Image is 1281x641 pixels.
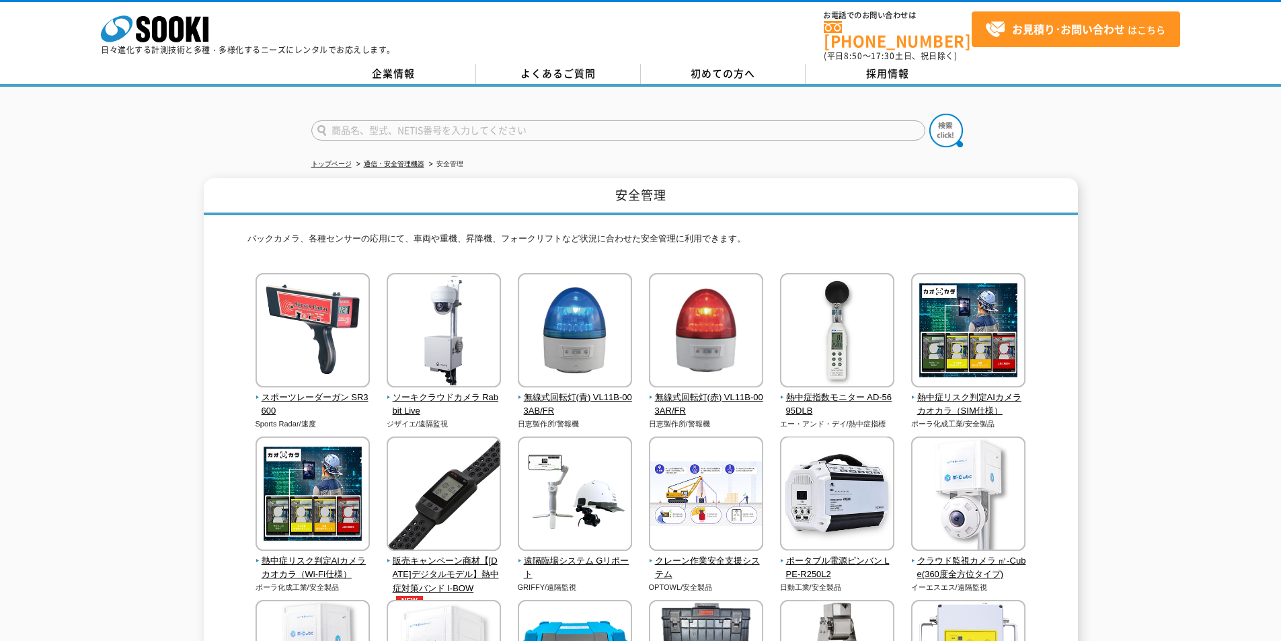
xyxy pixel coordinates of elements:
span: ポータブル電源ピンバン LPE-R250L2 [780,554,895,582]
a: 熱中症リスク判定AIカメラ カオカラ（Wi-Fi仕様） [256,541,371,582]
span: クラウド監視カメラ ㎥-Cube(360度全方位タイプ) [911,554,1026,582]
a: よくあるご質問 [476,64,641,84]
img: 遠隔臨場システム Gリポート [518,437,632,554]
img: 熱中症リスク判定AIカメラ カオカラ（SIM仕様） [911,273,1025,391]
span: ソーキクラウドカメラ Rabbit Live [387,391,502,419]
img: スポーツレーダーガン SR3600 [256,273,370,391]
a: 熱中症指数モニター AD-5695DLB [780,378,895,418]
p: ジザイエ/遠隔監視 [387,418,502,430]
span: 販売キャンペーン商材【[DATE]デジタルモデル】熱中症対策バンド I-BOW [387,554,502,605]
p: GRIFFY/遠隔監視 [518,582,633,593]
a: 企業情報 [311,64,476,84]
span: はこちら [985,20,1165,40]
p: イーエスエス/遠隔監視 [911,582,1026,593]
span: 初めての方へ [691,66,755,81]
a: 無線式回転灯(赤) VL11B-003AR/FR [649,378,764,418]
img: ソーキクラウドカメラ Rabbit Live [387,273,501,391]
a: お見積り･お問い合わせはこちら [972,11,1180,47]
p: 日恵製作所/警報機 [649,418,764,430]
li: 安全管理 [426,157,463,172]
p: Sports Radar/速度 [256,418,371,430]
a: 通信・安全管理機器 [364,160,424,167]
img: クレーン作業安全支援システム [649,437,763,554]
span: 遠隔臨場システム Gリポート [518,554,633,582]
span: (平日 ～ 土日、祝日除く) [824,50,957,62]
strong: お見積り･お問い合わせ [1012,21,1125,37]
img: btn_search.png [929,114,963,147]
a: 無線式回転灯(青) VL11B-003AB/FR [518,378,633,418]
span: クレーン作業安全支援システム [649,554,764,582]
p: OPTOWL/安全製品 [649,582,764,593]
span: 熱中症リスク判定AIカメラ カオカラ（SIM仕様） [911,391,1026,419]
h1: 安全管理 [204,178,1078,215]
span: お電話でのお問い合わせは [824,11,972,20]
a: スポーツレーダーガン SR3600 [256,378,371,418]
a: 遠隔臨場システム Gリポート [518,541,633,582]
span: 8:50 [844,50,863,62]
a: 熱中症リスク判定AIカメラ カオカラ（SIM仕様） [911,378,1026,418]
img: 無線式回転灯(赤) VL11B-003AR/FR [649,273,763,391]
a: ソーキクラウドカメラ Rabbit Live [387,378,502,418]
p: ポーラ化成工業/安全製品 [256,582,371,593]
p: ポーラ化成工業/安全製品 [911,418,1026,430]
p: 日々進化する計測技術と多種・多様化するニーズにレンタルでお応えします。 [101,46,395,54]
a: 採用情報 [806,64,970,84]
p: エー・アンド・デイ/熱中症指標 [780,418,895,430]
img: クラウド監視カメラ ㎥-Cube(360度全方位タイプ) [911,437,1025,554]
span: 無線式回転灯(赤) VL11B-003AR/FR [649,391,764,419]
a: クラウド監視カメラ ㎥-Cube(360度全方位タイプ) [911,541,1026,582]
img: NEW [393,596,426,605]
a: [PHONE_NUMBER] [824,21,972,48]
a: トップページ [311,160,352,167]
img: 販売キャンペーン商材【2025年デジタルモデル】熱中症対策バンド I-BOW [387,437,501,554]
a: 初めての方へ [641,64,806,84]
p: 日恵製作所/警報機 [518,418,633,430]
img: ポータブル電源ピンバン LPE-R250L2 [780,437,894,554]
span: 無線式回転灯(青) VL11B-003AB/FR [518,391,633,419]
span: 熱中症指数モニター AD-5695DLB [780,391,895,419]
span: 17:30 [871,50,895,62]
span: 熱中症リスク判定AIカメラ カオカラ（Wi-Fi仕様） [256,554,371,582]
a: ポータブル電源ピンバン LPE-R250L2 [780,541,895,582]
a: クレーン作業安全支援システム [649,541,764,582]
p: 日動工業/安全製品 [780,582,895,593]
span: スポーツレーダーガン SR3600 [256,391,371,419]
input: 商品名、型式、NETIS番号を入力してください [311,120,925,141]
img: 熱中症指数モニター AD-5695DLB [780,273,894,391]
p: バックカメラ、各種センサーの応用にて、車両や重機、昇降機、フォークリフトなど状況に合わせた安全管理に利用できます。 [247,232,1034,253]
img: 熱中症リスク判定AIカメラ カオカラ（Wi-Fi仕様） [256,437,370,554]
a: 販売キャンペーン商材【[DATE]デジタルモデル】熱中症対策バンド I-BOWNEW [387,541,502,605]
img: 無線式回転灯(青) VL11B-003AB/FR [518,273,632,391]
